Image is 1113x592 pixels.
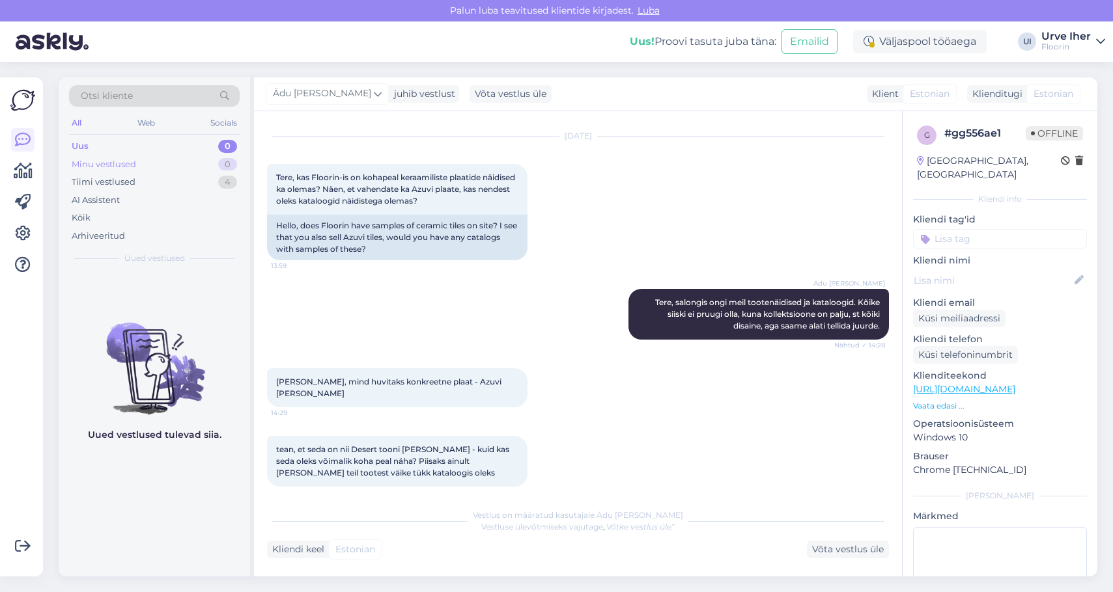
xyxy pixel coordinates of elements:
[72,158,136,171] div: Minu vestlused
[782,29,838,54] button: Emailid
[124,252,185,264] span: Uued vestlused
[913,463,1087,477] p: Chrome [TECHNICAL_ID]
[276,444,511,478] span: tean, et seda on nii Desert tooni [PERSON_NAME] - kuid kas seda oleks võimalik koha peal näha? Pi...
[1041,31,1091,42] div: Urve Iher
[81,89,133,103] span: Otsi kliente
[603,522,675,531] i: „Võtke vestlus üle”
[267,543,324,556] div: Kliendi keel
[1041,42,1091,52] div: Floorin
[69,114,84,131] div: All
[867,87,899,101] div: Klient
[914,273,1072,288] input: Lisa nimi
[271,487,320,497] span: 14:30
[630,35,655,47] b: Uus!
[10,88,35,113] img: Askly Logo
[72,211,91,224] div: Kõik
[813,278,885,288] span: Ädu [PERSON_NAME]
[218,158,237,171] div: 0
[473,510,683,520] span: Vestlus on määratud kasutajale Ädu [PERSON_NAME]
[913,400,1087,412] p: Vaata edasi ...
[267,215,528,260] div: Hello, does Floorin have samples of ceramic tiles on site? I see that you also sell Azuvi tiles, ...
[913,332,1087,346] p: Kliendi telefon
[967,87,1022,101] div: Klienditugi
[88,428,221,442] p: Uued vestlused tulevad siia.
[72,140,89,153] div: Uus
[271,261,320,271] span: 13:59
[72,230,125,243] div: Arhiveeritud
[910,87,950,101] span: Estonian
[913,193,1087,205] div: Kliendi info
[913,254,1087,267] p: Kliendi nimi
[1018,33,1036,51] div: UI
[135,114,158,131] div: Web
[913,383,1015,395] a: [URL][DOMAIN_NAME]
[208,114,240,131] div: Socials
[72,176,135,189] div: Tiimi vestlused
[271,408,320,418] span: 14:29
[913,431,1087,444] p: Windows 10
[634,5,664,16] span: Luba
[917,154,1061,182] div: [GEOGRAPHIC_DATA], [GEOGRAPHIC_DATA]
[1034,87,1073,101] span: Estonian
[913,346,1018,364] div: Küsi telefoninumbrit
[655,297,882,330] span: Tere, salongis ongi meil tootenäidised ja kataloogid. Kõike siiski ei pruugi olla, kuna kollektsi...
[913,490,1087,502] div: [PERSON_NAME]
[389,87,455,101] div: juhib vestlust
[913,450,1087,463] p: Brauser
[834,340,885,350] span: Nähtud ✓ 14:28
[924,130,930,140] span: g
[1041,31,1105,52] a: Urve IherFloorin
[1026,126,1083,141] span: Offline
[276,172,517,206] span: Tere, kas Floorin-is on kohapeal keraamiliste plaatide näidised ka olemas? Näen, et vahendate ka ...
[913,310,1006,327] div: Küsi meiliaadressi
[807,541,889,558] div: Võta vestlus üle
[630,34,776,49] div: Proovi tasuta juba täna:
[335,543,375,556] span: Estonian
[944,126,1026,141] div: # gg556ae1
[481,522,675,531] span: Vestluse ülevõtmiseks vajutage
[913,213,1087,226] p: Kliendi tag'id
[913,296,1087,310] p: Kliendi email
[276,377,503,398] span: [PERSON_NAME], mind huvitaks konkreetne plaat - Azuvi [PERSON_NAME]
[853,30,987,53] div: Väljaspool tööaega
[913,229,1087,249] input: Lisa tag
[218,176,237,189] div: 4
[913,369,1087,383] p: Klienditeekond
[913,509,1087,523] p: Märkmed
[470,85,552,103] div: Võta vestlus üle
[913,417,1087,431] p: Operatsioonisüsteem
[267,130,889,142] div: [DATE]
[72,194,120,207] div: AI Assistent
[218,140,237,153] div: 0
[59,299,250,416] img: No chats
[273,87,371,101] span: Ädu [PERSON_NAME]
